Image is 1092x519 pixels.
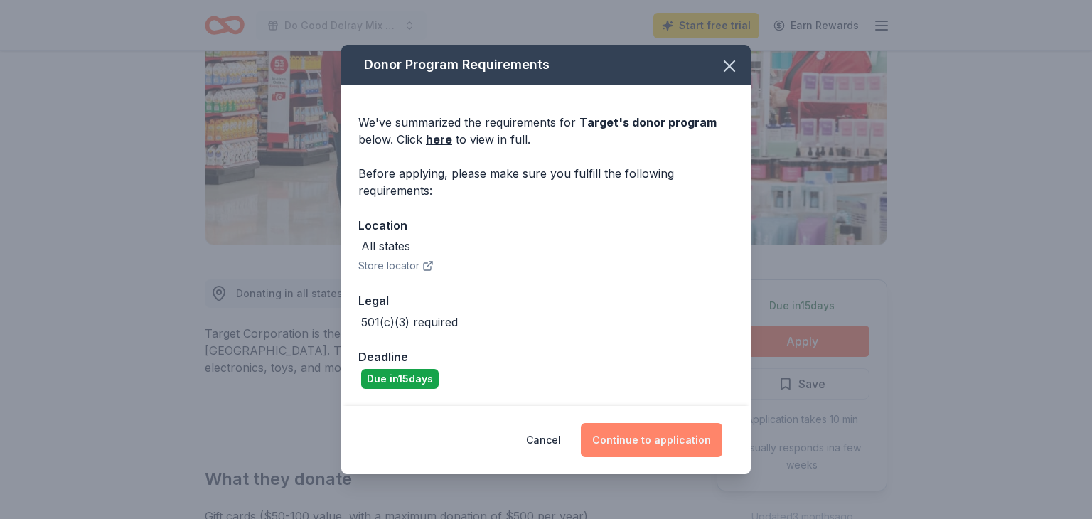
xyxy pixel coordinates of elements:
div: Due in 15 days [361,369,439,389]
a: here [426,131,452,148]
div: All states [361,237,410,255]
div: Before applying, please make sure you fulfill the following requirements: [358,165,734,199]
div: We've summarized the requirements for below. Click to view in full. [358,114,734,148]
button: Cancel [526,423,561,457]
div: Deadline [358,348,734,366]
button: Store locator [358,257,434,274]
div: Donor Program Requirements [341,45,751,85]
span: Target 's donor program [579,115,717,129]
div: Legal [358,291,734,310]
div: Location [358,216,734,235]
div: 501(c)(3) required [361,314,458,331]
button: Continue to application [581,423,722,457]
